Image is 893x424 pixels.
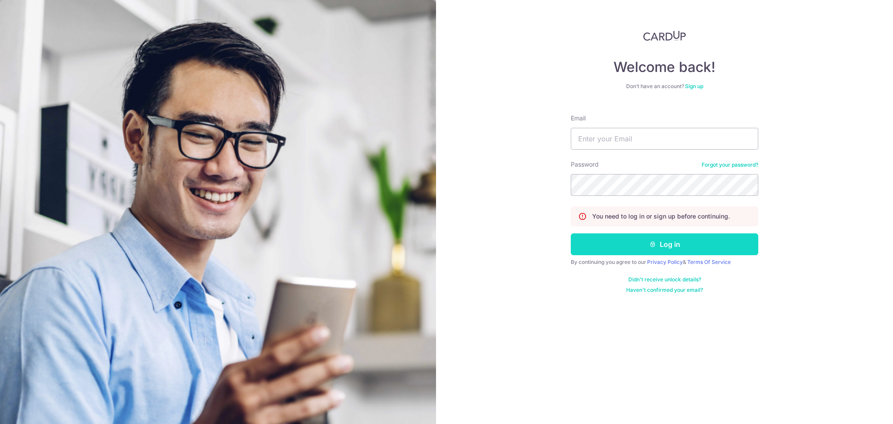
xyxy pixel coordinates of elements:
[647,259,683,265] a: Privacy Policy
[571,128,758,150] input: Enter your Email
[685,83,703,89] a: Sign up
[571,160,599,169] label: Password
[626,287,703,294] a: Haven't confirmed your email?
[571,83,758,90] div: Don’t have an account?
[702,161,758,168] a: Forgot your password?
[571,58,758,76] h4: Welcome back!
[687,259,731,265] a: Terms Of Service
[571,259,758,266] div: By continuing you agree to our &
[571,114,586,123] label: Email
[571,233,758,255] button: Log in
[643,31,686,41] img: CardUp Logo
[628,276,701,283] a: Didn't receive unlock details?
[592,212,730,221] p: You need to log in or sign up before continuing.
